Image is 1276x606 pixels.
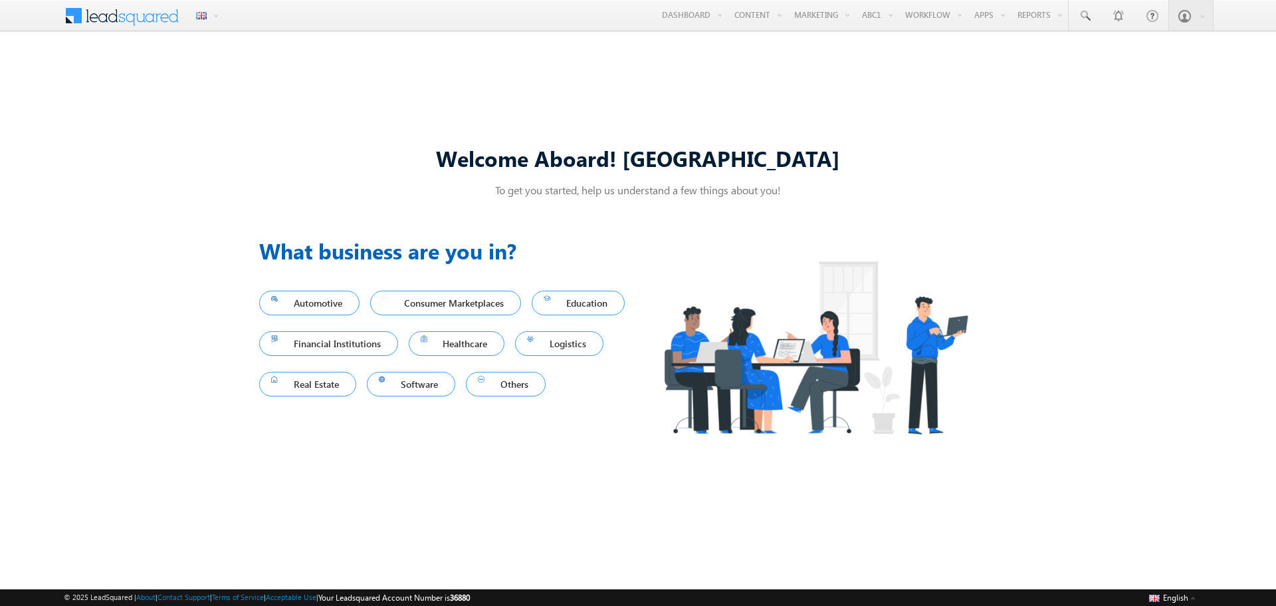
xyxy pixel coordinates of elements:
[318,593,470,603] span: Your Leadsquared Account Number is
[136,593,156,601] a: About
[259,235,638,267] h3: What business are you in?
[544,294,613,312] span: Education
[379,375,444,393] span: Software
[1163,593,1188,603] span: English
[1146,589,1199,605] button: English
[271,294,348,312] span: Automotive
[478,375,534,393] span: Others
[158,593,210,601] a: Contact Support
[638,235,993,460] img: Industry.png
[271,375,344,393] span: Real Estate
[266,593,316,601] a: Acceptable Use
[421,335,493,353] span: Healthcare
[271,335,386,353] span: Financial Institutions
[450,593,470,603] span: 36880
[259,183,1017,197] p: To get you started, help us understand a few things about you!
[259,144,1017,172] div: Welcome Aboard! [GEOGRAPHIC_DATA]
[64,591,470,604] span: © 2025 LeadSquared | | | | |
[212,593,264,601] a: Terms of Service
[382,294,510,312] span: Consumer Marketplaces
[527,335,591,353] span: Logistics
